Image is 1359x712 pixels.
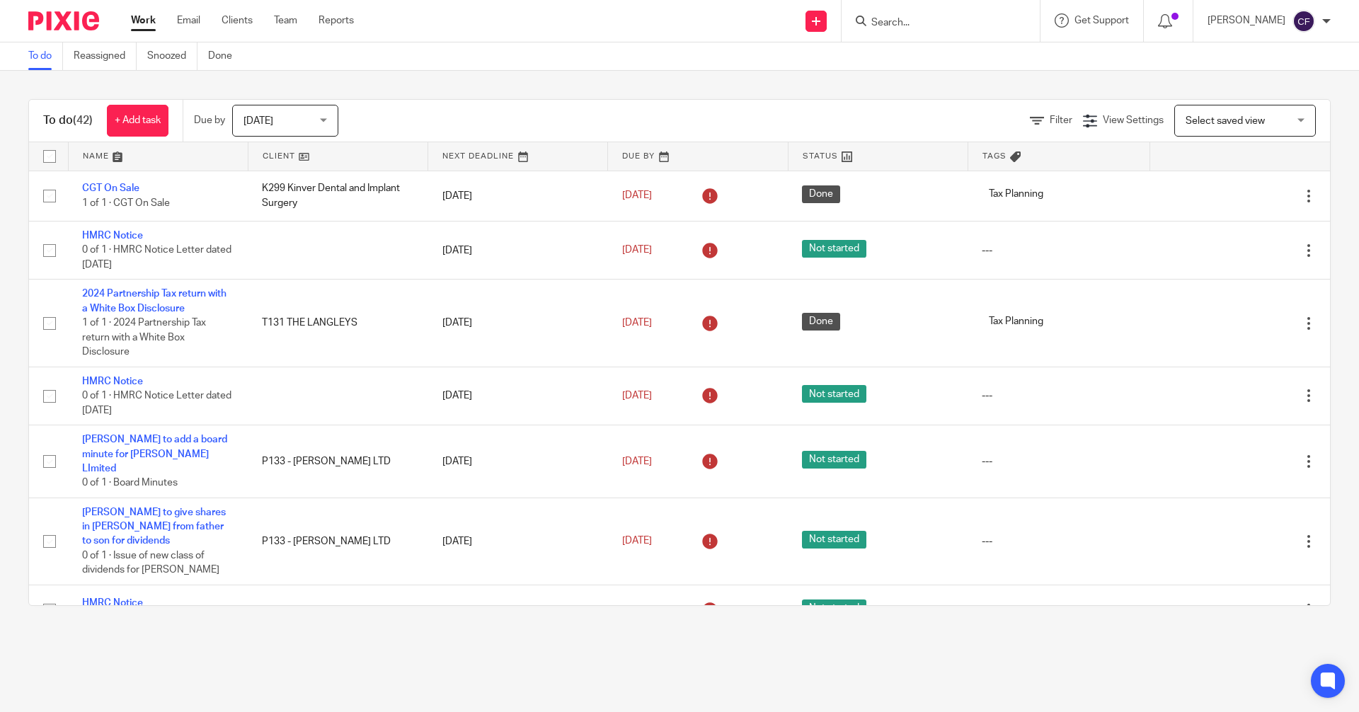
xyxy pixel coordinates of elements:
[82,391,231,415] span: 0 of 1 · HMRC Notice Letter dated [DATE]
[870,17,997,30] input: Search
[428,425,608,498] td: [DATE]
[982,603,1135,617] div: ---
[82,377,143,386] a: HMRC Notice
[802,313,840,331] span: Done
[802,531,866,549] span: Not started
[982,313,1050,331] span: Tax Planning
[982,152,1007,160] span: Tags
[1292,10,1315,33] img: svg%3E
[622,245,652,255] span: [DATE]
[982,185,1050,203] span: Tax Planning
[982,389,1135,403] div: ---
[131,13,156,28] a: Work
[802,599,866,617] span: Not started
[248,280,428,367] td: T131 THE LANGLEYS
[43,113,93,128] h1: To do
[82,289,226,313] a: 2024 Partnership Tax return with a White Box Disclosure
[428,498,608,585] td: [DATE]
[73,115,93,126] span: (42)
[622,536,652,546] span: [DATE]
[428,221,608,279] td: [DATE]
[82,435,227,473] a: [PERSON_NAME] to add a board minute for [PERSON_NAME] LImited
[802,385,866,403] span: Not started
[1208,13,1285,28] p: [PERSON_NAME]
[243,116,273,126] span: [DATE]
[82,551,219,575] span: 0 of 1 · Issue of new class of dividends for [PERSON_NAME]
[622,191,652,201] span: [DATE]
[1103,115,1164,125] span: View Settings
[802,185,840,203] span: Done
[107,105,168,137] a: + Add task
[82,598,143,608] a: HMRC Notice
[428,367,608,425] td: [DATE]
[248,498,428,585] td: P133 - [PERSON_NAME] LTD
[1186,116,1265,126] span: Select saved view
[319,13,354,28] a: Reports
[82,478,178,488] span: 0 of 1 · Board Minutes
[274,13,297,28] a: Team
[82,231,143,241] a: HMRC Notice
[74,42,137,70] a: Reassigned
[428,280,608,367] td: [DATE]
[1050,115,1072,125] span: Filter
[194,113,225,127] p: Due by
[208,42,243,70] a: Done
[802,240,866,258] span: Not started
[28,11,99,30] img: Pixie
[622,457,652,466] span: [DATE]
[622,605,652,615] span: [DATE]
[177,13,200,28] a: Email
[82,507,226,546] a: [PERSON_NAME] to give shares in [PERSON_NAME] from father to son for dividends
[622,391,652,401] span: [DATE]
[147,42,197,70] a: Snoozed
[82,318,206,357] span: 1 of 1 · 2024 Partnership Tax return with a White Box Disclosure
[982,243,1135,258] div: ---
[28,42,63,70] a: To do
[82,246,231,270] span: 0 of 1 · HMRC Notice Letter dated [DATE]
[622,318,652,328] span: [DATE]
[428,585,608,635] td: [DATE]
[82,183,139,193] a: CGT On Sale
[428,171,608,221] td: [DATE]
[802,451,866,469] span: Not started
[982,534,1135,549] div: ---
[248,425,428,498] td: P133 - [PERSON_NAME] LTD
[222,13,253,28] a: Clients
[982,454,1135,469] div: ---
[82,198,170,208] span: 1 of 1 · CGT On Sale
[248,171,428,221] td: K299 Kinver Dental and Implant Surgery
[1074,16,1129,25] span: Get Support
